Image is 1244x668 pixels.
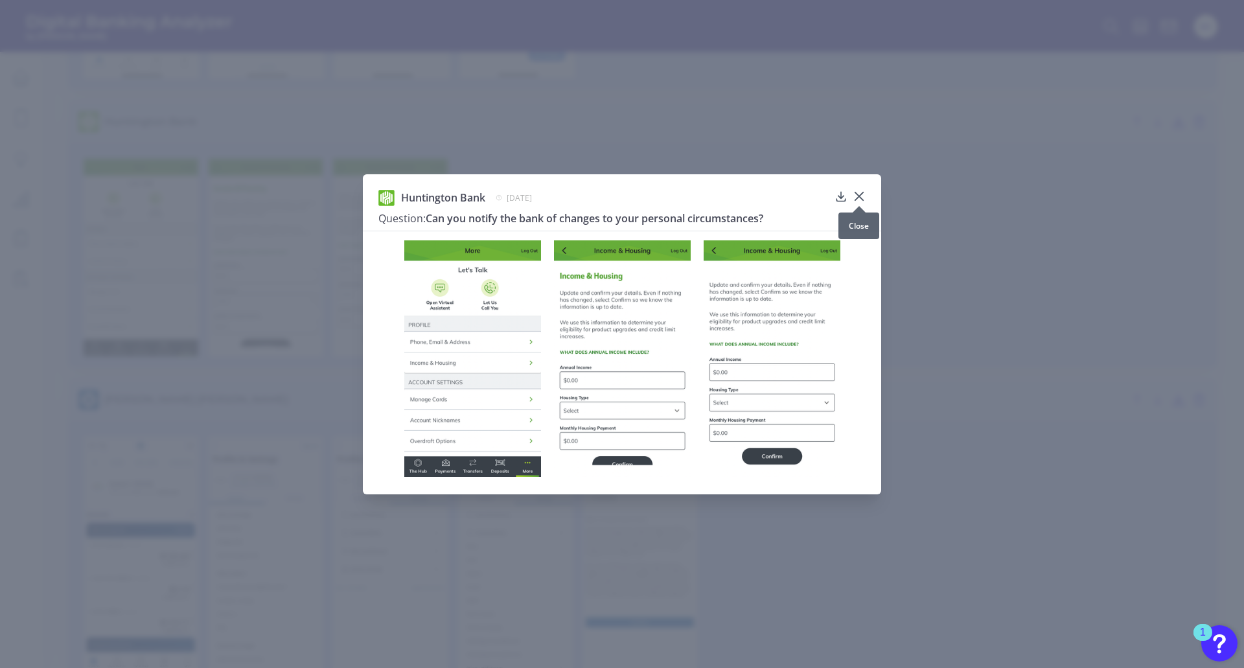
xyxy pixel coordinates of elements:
div: Close [838,213,879,239]
span: Question: [378,211,426,225]
div: 1 [1200,632,1206,649]
button: Open Resource Center, 1 new notification [1201,625,1238,662]
span: Huntington Bank [401,190,485,205]
h3: Can you notify the bank of changes to your personal circumstances? [378,211,829,225]
span: [DATE] [507,192,532,203]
